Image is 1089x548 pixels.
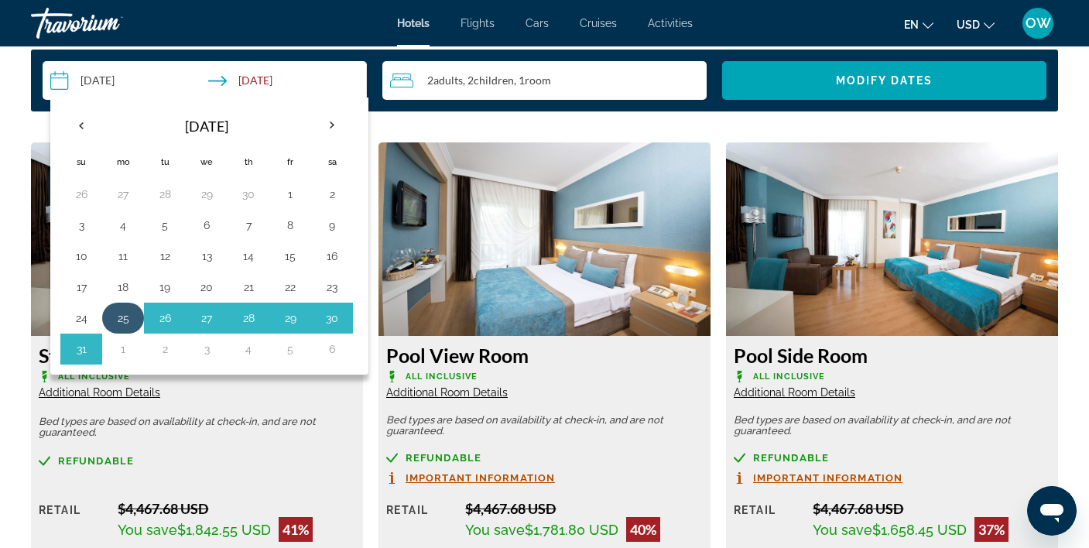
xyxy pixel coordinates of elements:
button: Day 6 [320,338,344,360]
button: Day 31 [69,338,94,360]
button: Day 12 [152,245,177,267]
a: Travorium [31,3,186,43]
button: Day 29 [278,307,303,329]
div: $4,467.68 USD [118,500,355,517]
span: You save [813,522,872,538]
button: Day 11 [111,245,135,267]
span: All Inclusive [406,372,478,382]
div: $4,467.68 USD [813,500,1050,517]
div: Search widget [43,61,1046,100]
button: Important Information [386,471,555,485]
span: You save [465,522,525,538]
span: Modify Dates [836,74,933,87]
img: Pool Side Room [726,142,1058,336]
span: Children [474,74,514,87]
button: Day 4 [111,214,135,236]
span: Refundable [753,453,829,463]
div: 37% [974,517,1009,542]
span: Refundable [406,453,481,463]
div: $4,467.68 USD [465,500,703,517]
button: Day 27 [111,183,135,205]
span: USD [957,19,980,31]
span: Important Information [753,473,902,483]
h3: Standard Room [39,344,355,367]
button: Day 21 [236,276,261,298]
p: Bed types are based on availability at check-in, and are not guaranteed. [386,415,703,437]
a: Cars [526,17,549,29]
span: You save [118,522,177,538]
button: Day 23 [320,276,344,298]
th: [DATE] [102,108,311,145]
button: Day 22 [278,276,303,298]
button: User Menu [1018,7,1058,39]
button: Day 2 [152,338,177,360]
p: Bed types are based on availability at check-in, and are not guaranteed. [39,416,355,438]
button: Day 26 [69,183,94,205]
button: Day 14 [236,245,261,267]
button: Day 30 [236,183,261,205]
a: Refundable [39,455,355,467]
a: Refundable [386,452,703,464]
a: Hotels [397,17,430,29]
span: Additional Room Details [734,386,855,399]
div: 40% [626,517,660,542]
span: $1,842.55 USD [177,522,271,538]
button: Day 5 [278,338,303,360]
span: All Inclusive [58,372,130,382]
button: Day 26 [152,307,177,329]
button: Change currency [957,13,995,36]
span: $1,781.80 USD [525,522,618,538]
button: Previous month [60,108,102,143]
button: Change language [904,13,933,36]
button: Day 7 [236,214,261,236]
h3: Pool Side Room [734,344,1050,367]
a: Flights [461,17,495,29]
button: Day 24 [69,307,94,329]
button: Day 28 [152,183,177,205]
button: Day 2 [320,183,344,205]
button: Day 19 [152,276,177,298]
button: Day 28 [236,307,261,329]
button: Day 1 [278,183,303,205]
p: Bed types are based on availability at check-in, and are not guaranteed. [734,415,1050,437]
span: Additional Room Details [386,386,508,399]
button: Day 16 [320,245,344,267]
a: Cruises [580,17,617,29]
span: Important Information [406,473,555,483]
span: Refundable [58,456,134,466]
button: Day 6 [194,214,219,236]
button: Travelers: 2 adults, 2 children [382,61,707,100]
button: Day 17 [69,276,94,298]
button: Day 3 [69,214,94,236]
button: Day 8 [278,214,303,236]
button: Select check in and out date [43,61,367,100]
button: Day 15 [278,245,303,267]
div: Retail [734,500,801,542]
button: Day 27 [194,307,219,329]
div: Retail [39,500,106,542]
img: Standard Room [31,142,363,336]
span: $1,658.45 USD [872,522,967,538]
img: Pool View Room [378,142,711,336]
table: Left calendar grid [60,108,353,365]
button: Modify Dates [722,61,1046,100]
span: All Inclusive [753,372,825,382]
a: Activities [648,17,693,29]
button: Day 18 [111,276,135,298]
span: 2 [427,74,463,87]
button: Important Information [734,471,902,485]
iframe: Schaltfläche zum Öffnen des Messaging-Fensters [1027,486,1077,536]
span: , 2 [463,74,514,87]
button: Day 1 [111,338,135,360]
span: Additional Room Details [39,386,160,399]
button: Day 20 [194,276,219,298]
button: Day 13 [194,245,219,267]
button: Day 5 [152,214,177,236]
h3: Pool View Room [386,344,703,367]
span: , 1 [514,74,551,87]
button: Day 9 [320,214,344,236]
